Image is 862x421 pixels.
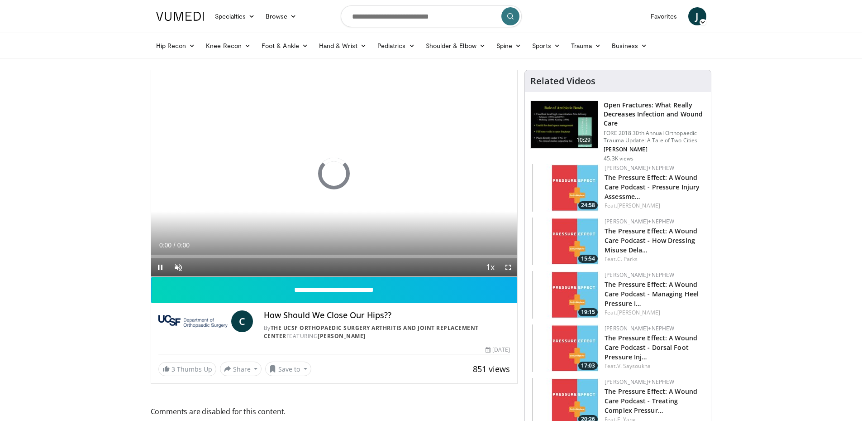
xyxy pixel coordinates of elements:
video-js: Video Player [151,70,518,277]
a: The Pressure Effect: A Wound Care Podcast - Pressure Injury Assessme… [605,173,700,201]
button: Save to [265,362,311,376]
img: 2a658e12-bd38-46e9-9f21-8239cc81ed40.150x105_q85_crop-smart_upscale.jpg [532,164,600,212]
div: By FEATURING [264,324,510,340]
span: 15:54 [578,255,598,263]
a: Spine [491,37,527,55]
div: Feat. [605,362,704,370]
h4: Related Videos [530,76,595,87]
a: Specialties [210,7,261,25]
a: 15:54 [532,218,600,265]
a: Pediatrics [372,37,420,55]
button: Unmute [169,258,187,276]
img: 60a7b2e5-50df-40c4-868a-521487974819.150x105_q85_crop-smart_upscale.jpg [532,271,600,319]
a: Shoulder & Elbow [420,37,491,55]
a: Hand & Wrist [314,37,372,55]
div: Feat. [605,255,704,263]
a: Trauma [566,37,607,55]
h3: Open Fractures: What Really Decreases Infection and Wound Care [604,101,705,128]
div: Feat. [605,202,704,210]
span: 0:00 [159,242,171,249]
span: 19:15 [578,308,598,316]
a: [PERSON_NAME] [617,309,660,316]
a: Knee Recon [200,37,256,55]
img: The UCSF Orthopaedic Surgery Arthritis and Joint Replacement Center [158,310,228,332]
a: Browse [260,7,302,25]
img: 61e02083-5525-4adc-9284-c4ef5d0bd3c4.150x105_q85_crop-smart_upscale.jpg [532,218,600,265]
a: 17:03 [532,324,600,372]
a: Foot & Ankle [256,37,314,55]
input: Search topics, interventions [341,5,522,27]
button: Pause [151,258,169,276]
a: [PERSON_NAME]+Nephew [605,164,674,172]
a: The Pressure Effect: A Wound Care Podcast - Treating Complex Pressur… [605,387,697,415]
p: [PERSON_NAME] [604,146,705,153]
img: d68379d8-97de-484f-9076-f39c80eee8eb.150x105_q85_crop-smart_upscale.jpg [532,324,600,372]
a: [PERSON_NAME]+Nephew [605,218,674,225]
a: 19:15 [532,271,600,319]
a: 3 Thumbs Up [158,362,216,376]
a: 24:58 [532,164,600,212]
p: FORE 2018 30th Annual Orthopaedic Trauma Update: A Tale of Two Cities [604,130,705,144]
span: 24:58 [578,201,598,209]
img: VuMedi Logo [156,12,204,21]
a: The Pressure Effect: A Wound Care Podcast - How Dressing Misuse Dela… [605,227,697,254]
a: The Pressure Effect: A Wound Care Podcast - Dorsal Foot Pressure Inj… [605,334,697,361]
span: 0:00 [177,242,190,249]
span: 17:03 [578,362,598,370]
a: [PERSON_NAME]+Nephew [605,324,674,332]
button: Playback Rate [481,258,499,276]
span: 3 [171,365,175,373]
img: ded7be61-cdd8-40fc-98a3-de551fea390e.150x105_q85_crop-smart_upscale.jpg [531,101,598,148]
button: Fullscreen [499,258,517,276]
div: Progress Bar [151,255,518,258]
a: The Pressure Effect: A Wound Care Podcast - Managing Heel Pressure I… [605,280,699,308]
a: Hip Recon [151,37,201,55]
span: Comments are disabled for this content. [151,406,518,417]
a: [PERSON_NAME] [318,332,366,340]
div: Feat. [605,309,704,317]
button: Share [220,362,262,376]
span: 10:29 [573,135,595,145]
a: C [231,310,253,332]
a: C. Parks [617,255,638,263]
a: [PERSON_NAME]+Nephew [605,271,674,279]
a: 10:29 Open Fractures: What Really Decreases Infection and Wound Care FORE 2018 30th Annual Orthop... [530,101,705,162]
a: [PERSON_NAME] [617,202,660,209]
a: V. Saysoukha [617,362,651,370]
span: / [174,242,176,249]
a: Favorites [645,7,683,25]
h4: How Should We Close Our Hips?? [264,310,510,320]
div: [DATE] [486,346,510,354]
a: The UCSF Orthopaedic Surgery Arthritis and Joint Replacement Center [264,324,479,340]
a: [PERSON_NAME]+Nephew [605,378,674,386]
a: J [688,7,706,25]
a: Business [606,37,652,55]
p: 45.3K views [604,155,633,162]
a: Sports [527,37,566,55]
span: 851 views [473,363,510,374]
